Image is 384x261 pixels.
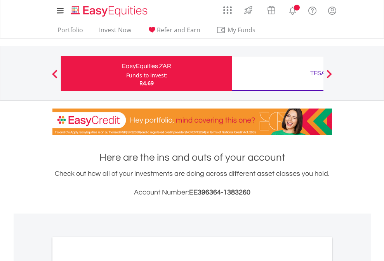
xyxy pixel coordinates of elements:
a: Notifications [283,2,302,18]
img: thrive-v2.svg [242,4,255,16]
div: Funds to invest: [126,72,167,79]
a: AppsGrid [218,2,237,14]
img: grid-menu-icon.svg [223,6,232,14]
h1: Here are the ins and outs of your account [52,151,332,165]
button: Previous [47,74,63,81]
a: Refer and Earn [144,26,203,38]
a: Invest Now [96,26,134,38]
div: EasyEquities ZAR [66,61,228,72]
img: EasyCredit Promotion Banner [52,109,332,135]
a: Home page [68,2,151,18]
a: My Profile [322,2,342,19]
div: Check out how all of your investments are doing across different asset classes you hold. [52,168,332,198]
a: Vouchers [260,2,283,16]
span: EE396364-1383260 [189,189,250,196]
button: Next [321,74,337,81]
a: FAQ's and Support [302,2,322,18]
img: vouchers-v2.svg [265,4,278,16]
h3: Account Number: [52,187,332,198]
span: My Funds [216,25,267,35]
a: Portfolio [54,26,86,38]
img: EasyEquities_Logo.png [70,5,151,18]
span: R4.69 [139,79,154,87]
span: Refer and Earn [157,26,200,34]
